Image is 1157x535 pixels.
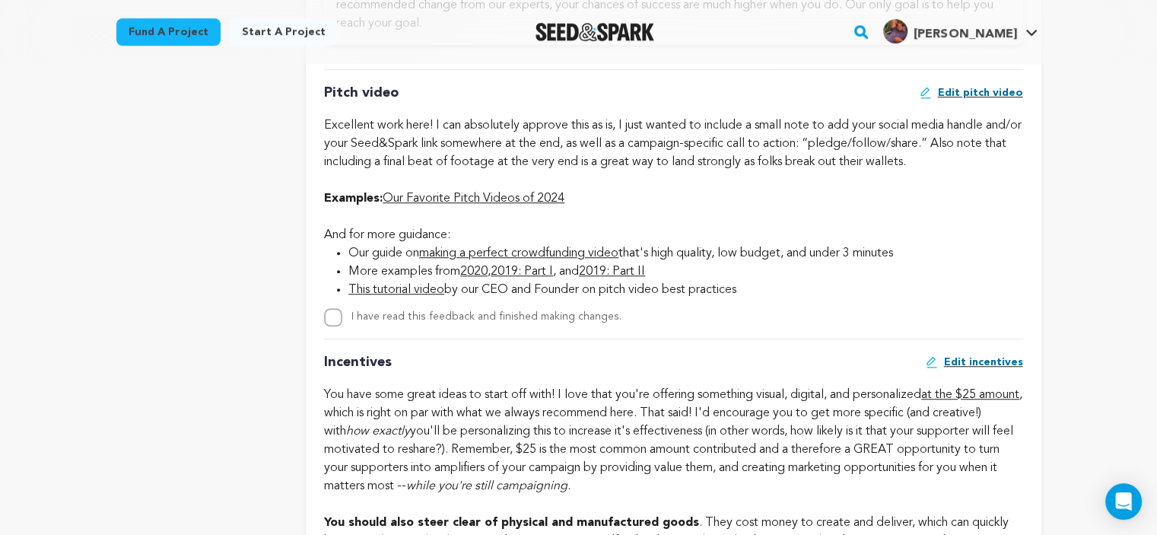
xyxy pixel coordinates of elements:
li: by our CEO and Founder on pitch video best practices [348,281,1022,299]
li: Our guide on that's high quality, low budget, and under 3 minutes [348,244,1022,263]
a: Devin M.'s Profile [880,16,1041,43]
p: Pitch video [324,82,399,104]
strong: You should also steer clear of physical and manufactured goods [324,517,699,529]
a: Edit incentives [926,355,1023,370]
div: Open Intercom Messenger [1105,483,1142,520]
span: Devin M.'s Profile [880,16,1041,48]
li: More examples from , , and [348,263,1022,281]
a: 2020 [460,266,488,278]
strong: Examples: [324,193,383,205]
p: Incentives [324,352,392,374]
a: Seed&Spark Homepage [536,23,655,41]
a: Edit pitch video [920,85,1023,100]
div: And for more guidance: [324,226,1022,244]
a: 2019: Part I [491,266,553,278]
span: Edit pitch video [938,85,1023,100]
a: making a perfect crowdfunding video [419,247,618,260]
div: Devin M.'s Profile [883,19,1016,43]
a: Our Favorite Pitch Videos of 2024 [383,193,564,205]
div: Excellent work here! I can absolutely approve this as is, I just wanted to include a small note t... [324,116,1022,171]
img: Seed&Spark Logo Dark Mode [536,23,655,41]
label: I have read this feedback and finished making changes. [351,311,621,322]
em: how exactly [346,425,410,438]
a: at the $25 amount [921,389,1019,401]
a: Start a project [230,18,338,46]
em: while you're still campaigning [406,480,567,492]
a: Fund a project [116,18,221,46]
img: e4c9e9f1e4653a8c.jpg [883,19,907,43]
span: Edit incentives [944,355,1023,370]
span: [PERSON_NAME] [914,28,1016,40]
a: 2019: Part II [579,266,645,278]
a: This tutorial video [348,284,444,296]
